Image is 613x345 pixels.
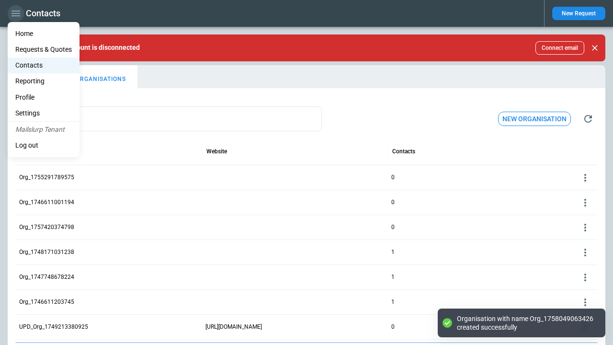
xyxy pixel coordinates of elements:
[8,122,79,138] li: Mailslurp Tenant
[8,42,79,57] a: Requests & Quotes
[8,73,79,89] a: Reporting
[8,26,79,42] a: Home
[8,90,79,105] a: Profile
[457,314,596,332] div: Organisation with name Org_1758049063426 created successfully
[8,138,79,153] li: Log out
[8,105,79,121] a: Settings
[8,57,79,73] a: Contacts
